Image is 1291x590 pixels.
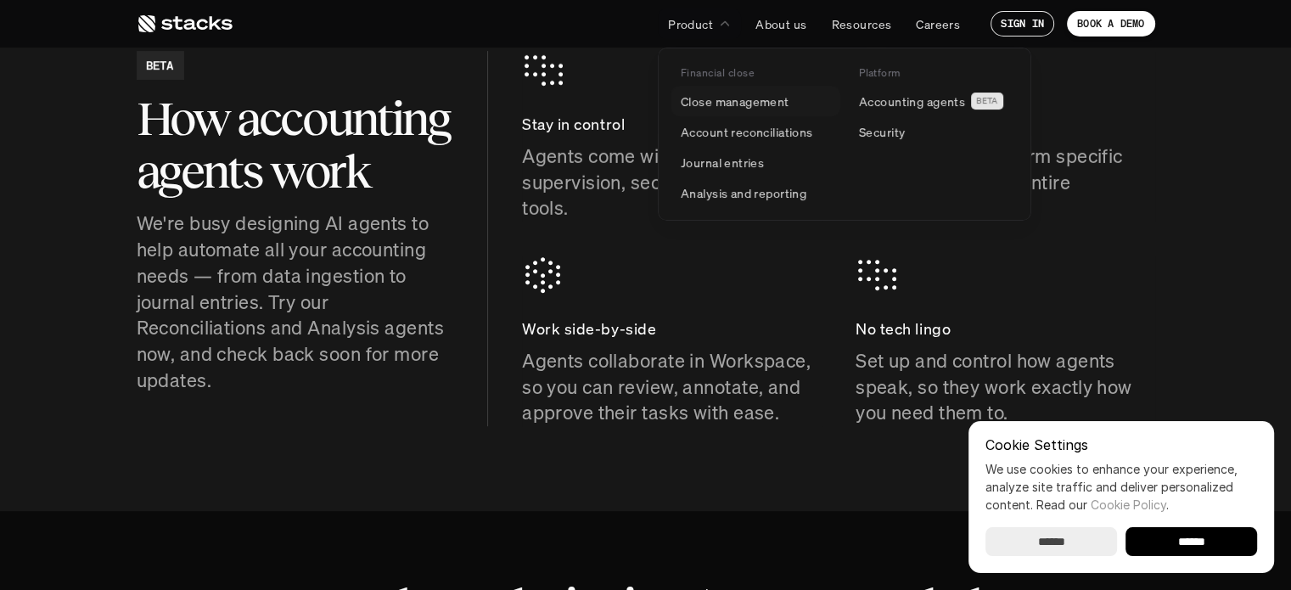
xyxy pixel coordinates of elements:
[859,123,905,141] p: Security
[859,67,901,79] p: Platform
[671,116,840,147] a: Account reconciliations
[671,86,840,116] a: Close management
[671,177,840,208] a: Analysis and reporting
[849,116,1019,147] a: Security
[1036,497,1169,512] span: Read our .
[522,143,822,222] p: Agents come with built-in supervision, security, and auditing tools.
[859,93,965,110] p: Accounting agents
[856,348,1155,426] p: Set up and control how agents speak, so they work exactly how you need them to.
[821,8,901,39] a: Resources
[831,15,891,33] p: Resources
[1001,18,1044,30] p: SIGN IN
[681,123,813,141] p: Account reconciliations
[681,93,789,110] p: Close management
[668,15,713,33] p: Product
[522,112,822,137] p: Stay in control
[522,317,822,341] p: Work side-by-side
[1091,497,1166,512] a: Cookie Policy
[906,8,970,39] a: Careers
[976,96,998,106] h2: BETA
[671,147,840,177] a: Journal entries
[985,460,1257,514] p: We use cookies to enhance your experience, analyze site traffic and deliver personalized content.
[1067,11,1155,37] a: BOOK A DEMO
[755,15,806,33] p: About us
[137,211,453,394] p: We're busy designing AI agents to help automate all your accounting needs — from data ingestion t...
[985,438,1257,452] p: Cookie Settings
[522,348,822,426] p: Agents collaborate in Workspace, so you can review, annotate, and approve their tasks with ease.
[1077,18,1145,30] p: BOOK A DEMO
[856,112,1155,137] p: Flexible set-up
[856,317,1155,341] p: No tech lingo
[849,86,1019,116] a: Accounting agentsBETA
[916,15,960,33] p: Careers
[681,67,754,79] p: Financial close
[137,93,453,197] h2: How accounting agents work
[991,11,1054,37] a: SIGN IN
[681,184,806,202] p: Analysis and reporting
[856,143,1155,222] p: Hire agents to perform specific tasks, or automate entire workflows.
[146,56,174,74] h2: BETA
[681,154,764,171] p: Journal entries
[200,323,275,335] a: Privacy Policy
[745,8,817,39] a: About us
